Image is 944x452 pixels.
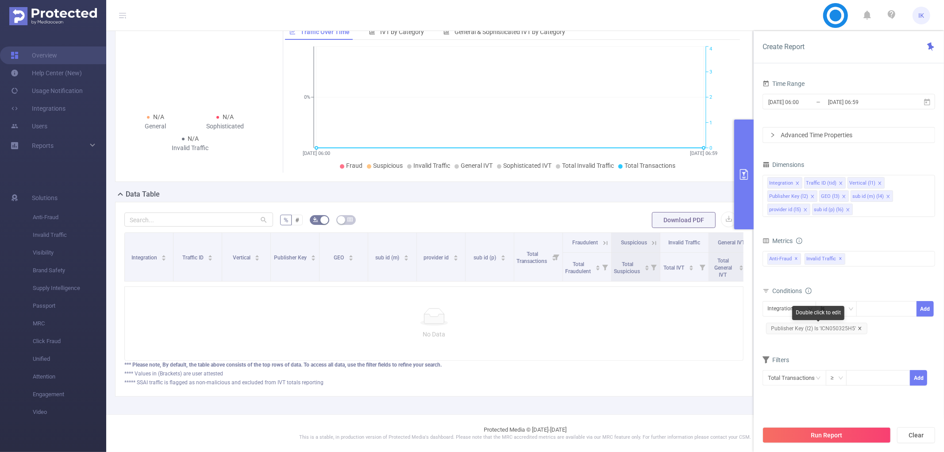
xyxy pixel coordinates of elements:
div: Is [821,301,831,316]
span: Publisher Key (l2) Is 'ICN050325H5' [766,323,867,334]
i: icon: caret-up [311,254,316,256]
div: icon: rightAdvanced Time Properties [763,127,935,143]
span: Invalid Traffic [669,240,701,246]
div: Sort [689,264,694,269]
div: Sort [739,264,744,269]
i: icon: caret-up [739,264,744,267]
i: icon: close [858,326,862,331]
span: Invalid Traffic [33,226,106,244]
span: Traffic Over Time [301,28,350,35]
div: Integration [769,178,793,189]
span: Metrics [763,237,793,244]
div: Sort [453,254,459,259]
span: Sophisticated IVT [503,162,551,169]
div: *** Please note, By default, the table above consists of the top rows of data. To access all data... [124,361,744,369]
i: icon: info-circle [796,238,802,244]
span: ✕ [839,254,843,264]
i: icon: caret-down [208,257,213,260]
i: Filter menu [696,253,709,281]
span: General & Sophisticated IVT by Category [455,28,565,35]
i: icon: down [838,375,844,382]
div: Sort [501,254,506,259]
span: Dimensions [763,161,804,168]
i: icon: caret-up [689,264,694,267]
span: Total General IVT [715,258,732,278]
i: icon: caret-down [644,267,649,270]
div: GEO (l3) [821,191,840,202]
i: icon: caret-down [689,267,694,270]
div: General [121,122,190,131]
tspan: [DATE] 06:00 [303,151,330,156]
p: This is a stable, in production version of Protected Media's dashboard. Please note that the MRC ... [128,434,922,441]
a: Users [11,117,47,135]
span: Total Suspicious [614,261,641,274]
tspan: 2 [709,95,712,100]
i: icon: caret-up [208,254,213,256]
div: ≥ [831,371,840,385]
tspan: 3 [709,69,712,75]
li: Traffic ID (tid) [804,177,846,189]
i: icon: caret-up [348,254,353,256]
button: Clear [897,427,935,443]
span: Suspicious [621,240,647,246]
span: Video [33,403,106,421]
span: Conditions [772,287,812,294]
span: N/A [153,113,164,120]
div: Integration [767,301,800,316]
span: Publisher Key [274,255,308,261]
li: sub id (m) (l4) [851,190,893,202]
span: Anti-Fraud [33,209,106,226]
span: % [284,216,288,224]
div: **** Values in (Brackets) are user attested [124,370,744,378]
tspan: 0% [304,95,310,100]
input: Start date [767,96,839,108]
i: icon: table [347,217,353,222]
span: Integration [131,255,158,261]
i: icon: caret-up [453,254,458,256]
span: Vertical [233,255,252,261]
i: icon: caret-up [162,254,166,256]
footer: Protected Media © [DATE]-[DATE] [106,414,944,452]
span: sub id (m) [376,255,401,261]
i: icon: info-circle [805,288,812,294]
i: icon: close [795,181,800,186]
i: icon: line-chart [289,29,296,35]
span: Supply Intelligence [33,279,106,297]
i: Filter menu [550,233,563,281]
tspan: 4 [709,46,712,52]
div: Invalid Traffic [156,143,225,153]
span: Brand Safety [33,262,106,279]
div: Sort [644,264,650,269]
h2: Data Table [126,189,160,200]
i: icon: caret-down [311,257,316,260]
span: Engagement [33,386,106,403]
a: Integrations [11,100,66,117]
span: Fraud [346,162,362,169]
button: Run Report [763,427,891,443]
p: No Data [132,329,736,339]
span: General IVT [718,240,745,246]
i: icon: caret-down [348,257,353,260]
span: Solutions [32,189,58,207]
li: Integration [767,177,802,189]
div: Sort [595,264,601,269]
li: Publisher Key (l2) [767,190,817,202]
div: sub id (p) (l6) [814,204,844,216]
i: Filter menu [647,253,660,281]
i: icon: close [839,181,843,186]
span: # [295,216,299,224]
i: icon: bar-chart [443,29,450,35]
i: Filter menu [599,253,611,281]
img: Protected Media [9,7,97,25]
input: End date [827,96,899,108]
i: icon: caret-up [404,254,409,256]
span: Total Transactions [624,162,675,169]
span: Filters [763,356,789,363]
tspan: 1 [709,120,712,126]
tspan: 0 [709,145,712,151]
div: Sort [348,254,354,259]
div: Traffic ID (tid) [806,178,836,189]
div: Double click to edit [792,306,844,320]
a: Usage Notification [11,82,83,100]
input: Search... [124,212,273,227]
